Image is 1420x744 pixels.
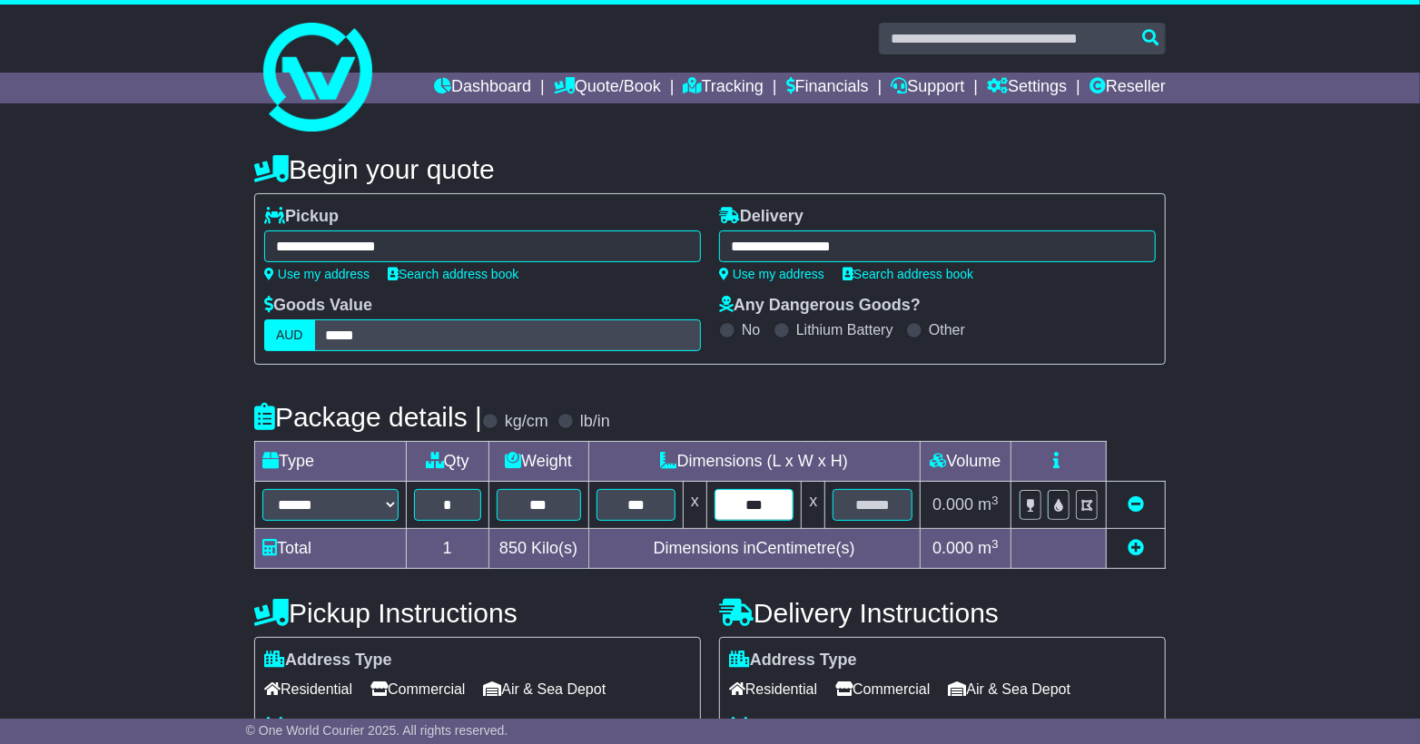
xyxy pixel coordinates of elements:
[434,73,531,103] a: Dashboard
[1090,73,1166,103] a: Reseller
[835,675,930,703] span: Commercial
[264,207,339,227] label: Pickup
[488,529,588,569] td: Kilo(s)
[505,412,548,432] label: kg/cm
[264,675,352,703] span: Residential
[843,267,973,281] a: Search address book
[786,73,869,103] a: Financials
[255,529,407,569] td: Total
[254,402,482,432] h4: Package details |
[484,675,606,703] span: Air & Sea Depot
[254,154,1166,184] h4: Begin your quote
[719,598,1166,628] h4: Delivery Instructions
[264,651,392,671] label: Address Type
[255,442,407,482] td: Type
[719,207,804,227] label: Delivery
[932,495,973,514] span: 0.000
[949,675,1071,703] span: Air & Sea Depot
[407,529,489,569] td: 1
[729,675,817,703] span: Residential
[407,442,489,482] td: Qty
[719,267,824,281] a: Use my address
[802,482,825,529] td: x
[929,321,965,338] label: Other
[991,537,999,551] sup: 3
[684,482,707,529] td: x
[388,267,518,281] a: Search address book
[991,494,999,507] sup: 3
[978,539,999,557] span: m
[920,442,1011,482] td: Volume
[987,73,1067,103] a: Settings
[554,73,661,103] a: Quote/Book
[488,442,588,482] td: Weight
[978,495,999,514] span: m
[588,529,920,569] td: Dimensions in Centimetre(s)
[246,723,508,738] span: © One World Courier 2025. All rights reserved.
[796,321,893,338] label: Lithium Battery
[370,675,465,703] span: Commercial
[264,717,349,737] label: Loading
[742,321,760,338] label: No
[580,412,610,432] label: lb/in
[254,598,701,628] h4: Pickup Instructions
[729,651,857,671] label: Address Type
[264,267,370,281] a: Use my address
[1128,495,1144,514] a: Remove this item
[719,296,921,316] label: Any Dangerous Goods?
[1128,539,1144,557] a: Add new item
[891,73,964,103] a: Support
[729,717,830,737] label: Unloading
[264,296,372,316] label: Goods Value
[264,319,315,351] label: AUD
[499,539,527,557] span: 850
[932,539,973,557] span: 0.000
[684,73,764,103] a: Tracking
[588,442,920,482] td: Dimensions (L x W x H)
